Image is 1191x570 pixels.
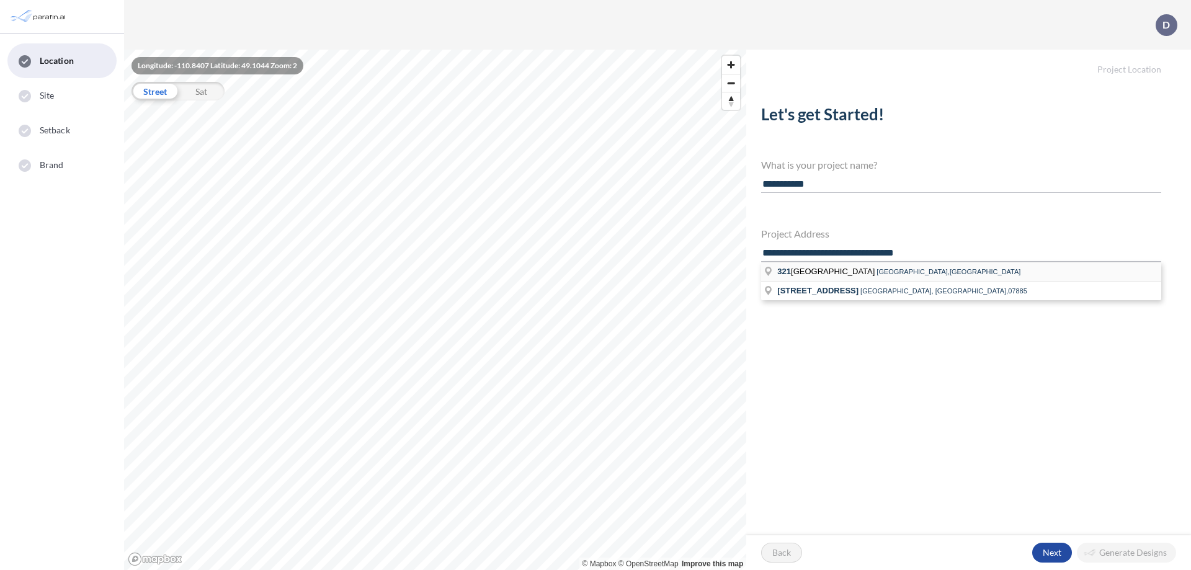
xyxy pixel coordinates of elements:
span: Site [40,89,54,102]
div: Sat [178,82,225,100]
h5: Project Location [746,50,1191,75]
h4: Project Address [761,228,1161,239]
div: Street [132,82,178,100]
button: Reset bearing to north [722,92,740,110]
span: [STREET_ADDRESS] [777,286,859,295]
img: Parafin [9,5,69,28]
span: Setback [40,124,70,136]
a: Improve this map [682,559,743,568]
span: [GEOGRAPHIC_DATA] [777,267,877,276]
h2: Let's get Started! [761,105,1161,129]
p: Next [1043,546,1061,559]
button: Next [1032,543,1072,563]
p: D [1162,19,1170,30]
span: Location [40,55,74,67]
button: Zoom in [722,56,740,74]
canvas: Map [124,50,746,570]
button: Zoom out [722,74,740,92]
h4: What is your project name? [761,159,1161,171]
a: Mapbox [582,559,617,568]
span: Brand [40,159,64,171]
a: Mapbox homepage [128,552,182,566]
span: 321 [777,267,791,276]
span: [GEOGRAPHIC_DATA], [GEOGRAPHIC_DATA],07885 [860,287,1027,295]
div: Longitude: -110.8407 Latitude: 49.1044 Zoom: 2 [132,57,303,74]
span: [GEOGRAPHIC_DATA],[GEOGRAPHIC_DATA] [877,268,1020,275]
a: OpenStreetMap [618,559,679,568]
